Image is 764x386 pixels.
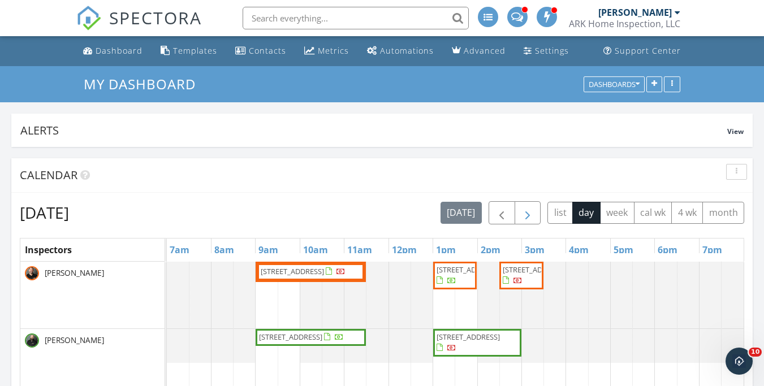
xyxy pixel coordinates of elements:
[615,45,681,56] div: Support Center
[464,45,506,56] div: Advanced
[20,123,727,138] div: Alerts
[569,18,680,29] div: ARK Home Inspection, LLC
[362,41,438,62] a: Automations (Advanced)
[437,264,500,275] span: [STREET_ADDRESS]
[522,241,547,259] a: 3pm
[380,45,434,56] div: Automations
[243,7,469,29] input: Search everything...
[598,7,672,18] div: [PERSON_NAME]
[249,45,286,56] div: Contacts
[167,241,192,259] a: 7am
[566,241,592,259] a: 4pm
[600,202,634,224] button: week
[156,41,222,62] a: Templates
[20,167,77,183] span: Calendar
[437,332,500,342] span: [STREET_ADDRESS]
[300,41,353,62] a: Metrics
[599,41,685,62] a: Support Center
[634,202,672,224] button: cal wk
[231,41,291,62] a: Contacts
[433,241,459,259] a: 1pm
[572,202,601,224] button: day
[256,241,281,259] a: 9am
[42,335,106,346] span: [PERSON_NAME]
[447,41,510,62] a: Advanced
[259,332,322,342] span: [STREET_ADDRESS]
[389,241,420,259] a: 12pm
[318,45,349,56] div: Metrics
[503,264,566,275] span: [STREET_ADDRESS]
[611,241,636,259] a: 5pm
[300,241,331,259] a: 10am
[727,127,744,136] span: View
[96,45,143,56] div: Dashboard
[655,241,680,259] a: 6pm
[20,201,69,224] h2: [DATE]
[749,348,762,357] span: 10
[109,6,202,29] span: SPECTORA
[700,241,725,259] a: 7pm
[519,41,573,62] a: Settings
[489,201,515,224] button: Previous day
[726,348,753,375] iframe: Intercom live chat
[25,333,39,348] img: img_6860_2.jpg
[478,241,503,259] a: 2pm
[42,267,106,279] span: [PERSON_NAME]
[76,15,202,39] a: SPECTORA
[547,202,573,224] button: list
[79,41,147,62] a: Dashboard
[702,202,744,224] button: month
[589,80,640,88] div: Dashboards
[535,45,569,56] div: Settings
[344,241,375,259] a: 11am
[515,201,541,224] button: Next day
[84,75,205,93] a: My Dashboard
[25,266,39,280] img: img_6855_1.jpg
[25,244,72,256] span: Inspectors
[76,6,101,31] img: The Best Home Inspection Software - Spectora
[441,202,482,224] button: [DATE]
[671,202,703,224] button: 4 wk
[211,241,237,259] a: 8am
[584,76,645,92] button: Dashboards
[261,266,324,276] span: [STREET_ADDRESS]
[173,45,217,56] div: Templates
